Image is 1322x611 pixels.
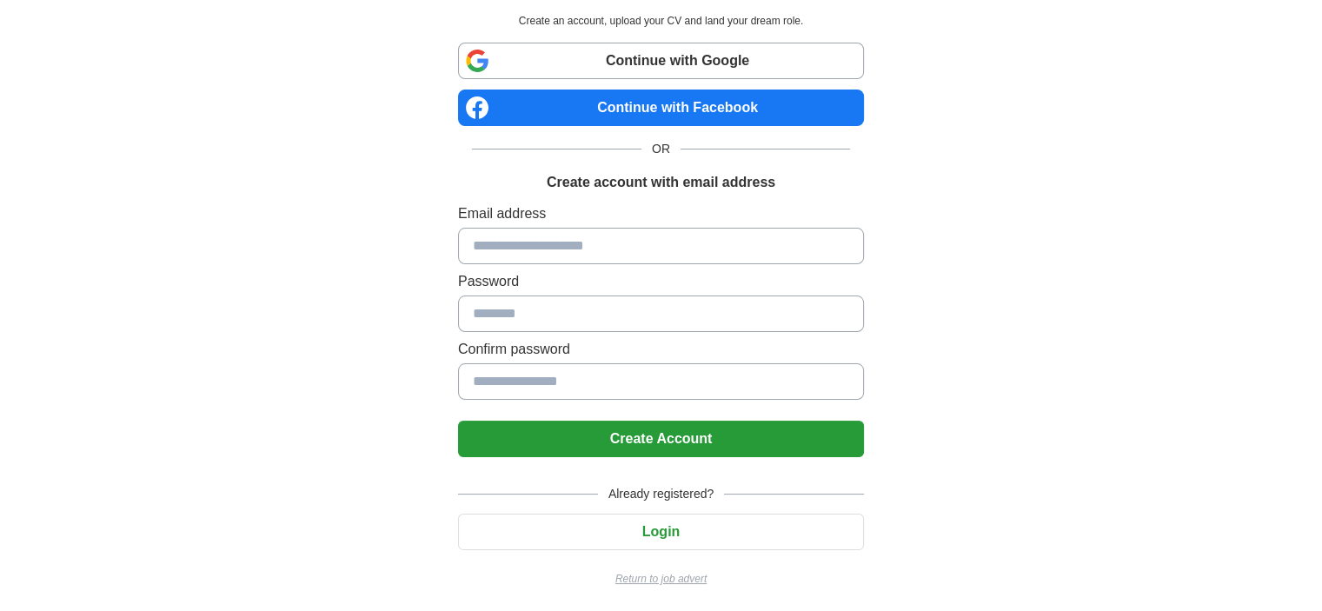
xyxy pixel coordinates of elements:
a: Continue with Google [458,43,864,79]
span: OR [641,140,681,158]
p: Create an account, upload your CV and land your dream role. [462,13,860,29]
button: Login [458,514,864,550]
h1: Create account with email address [547,172,775,193]
label: Password [458,271,864,292]
label: Email address [458,203,864,224]
a: Continue with Facebook [458,90,864,126]
a: Login [458,524,864,539]
button: Create Account [458,421,864,457]
label: Confirm password [458,339,864,360]
a: Return to job advert [458,571,864,587]
span: Already registered? [598,485,724,503]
